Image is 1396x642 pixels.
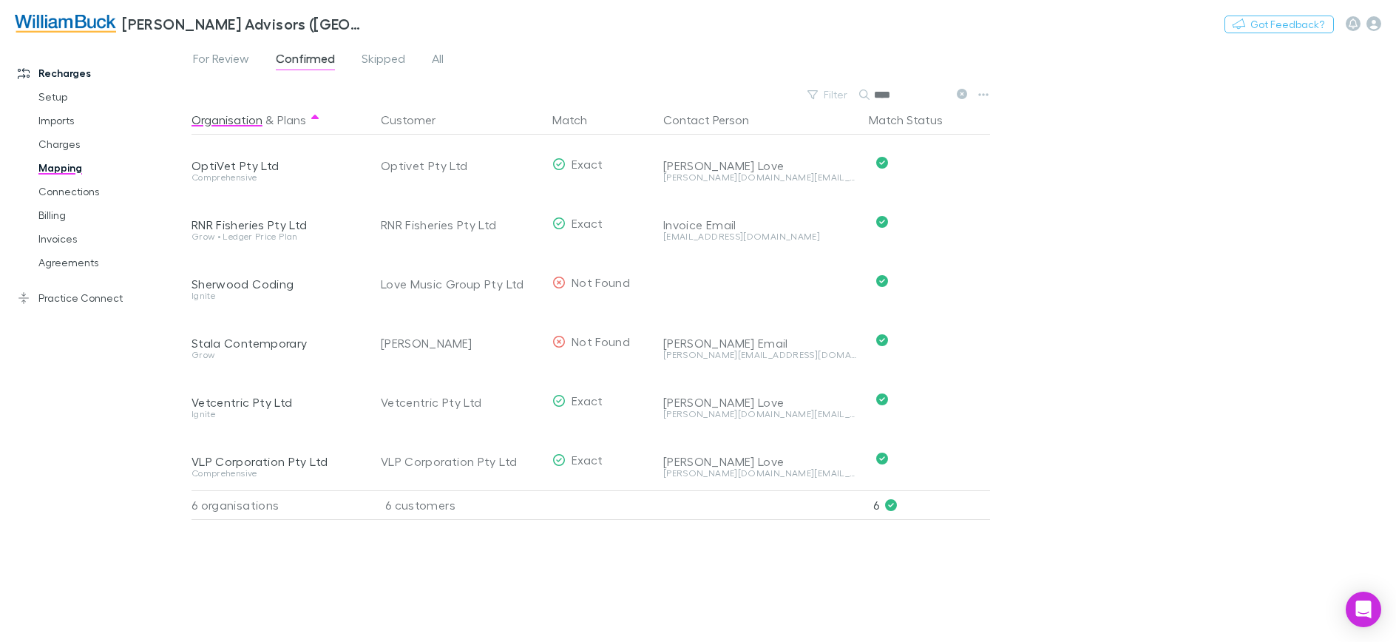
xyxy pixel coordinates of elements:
[192,490,369,520] div: 6 organisations
[192,173,363,182] div: Comprehensive
[24,109,200,132] a: Imports
[24,203,200,227] a: Billing
[3,286,200,310] a: Practice Connect
[572,334,630,348] span: Not Found
[572,453,603,467] span: Exact
[24,156,200,180] a: Mapping
[362,51,405,70] span: Skipped
[381,254,541,314] div: Love Music Group Pty Ltd
[1346,592,1381,627] div: Open Intercom Messenger
[381,432,541,491] div: VLP Corporation Pty Ltd
[663,173,857,182] div: [PERSON_NAME][DOMAIN_NAME][EMAIL_ADDRESS][DOMAIN_NAME]
[369,490,546,520] div: 6 customers
[876,334,888,346] svg: Confirmed
[24,227,200,251] a: Invoices
[572,157,603,171] span: Exact
[432,51,444,70] span: All
[3,61,200,85] a: Recharges
[192,105,262,135] button: Organisation
[876,393,888,405] svg: Confirmed
[552,105,605,135] button: Match
[15,15,116,33] img: William Buck Advisors (WA) Pty Ltd's Logo
[192,469,363,478] div: Comprehensive
[663,232,857,241] div: [EMAIL_ADDRESS][DOMAIN_NAME]
[24,85,200,109] a: Setup
[869,105,960,135] button: Match Status
[122,15,367,33] h3: [PERSON_NAME] Advisors ([GEOGRAPHIC_DATA]) Pty Ltd
[193,51,249,70] span: For Review
[277,105,306,135] button: Plans
[192,105,363,135] div: &
[381,195,541,254] div: RNR Fisheries Pty Ltd
[873,491,990,519] p: 6
[663,158,857,173] div: [PERSON_NAME] Love
[24,132,200,156] a: Charges
[381,373,541,432] div: Vetcentric Pty Ltd
[800,86,856,104] button: Filter
[1224,16,1334,33] button: Got Feedback?
[381,136,541,195] div: Optivet Pty Ltd
[24,180,200,203] a: Connections
[6,6,376,41] a: [PERSON_NAME] Advisors ([GEOGRAPHIC_DATA]) Pty Ltd
[381,314,541,373] div: [PERSON_NAME]
[663,336,857,351] div: [PERSON_NAME] Email
[192,291,363,300] div: Ignite
[572,275,630,289] span: Not Found
[192,232,363,241] div: Grow • Ledger Price Plan
[192,395,363,410] div: Vetcentric Pty Ltd
[572,393,603,408] span: Exact
[192,351,363,359] div: Grow
[572,216,603,230] span: Exact
[663,105,767,135] button: Contact Person
[192,277,363,291] div: Sherwood Coding
[663,351,857,359] div: [PERSON_NAME][EMAIL_ADDRESS][DOMAIN_NAME]
[663,469,857,478] div: [PERSON_NAME][DOMAIN_NAME][EMAIL_ADDRESS][DOMAIN_NAME]
[381,105,453,135] button: Customer
[192,410,363,419] div: Ignite
[192,158,363,173] div: OptiVet Pty Ltd
[192,454,363,469] div: VLP Corporation Pty Ltd
[663,217,857,232] div: Invoice Email
[192,217,363,232] div: RNR Fisheries Pty Ltd
[663,395,857,410] div: [PERSON_NAME] Love
[276,51,335,70] span: Confirmed
[663,454,857,469] div: [PERSON_NAME] Love
[876,275,888,287] svg: Confirmed
[663,410,857,419] div: [PERSON_NAME][DOMAIN_NAME][EMAIL_ADDRESS][DOMAIN_NAME]
[192,336,363,351] div: Stala Contemporary
[876,157,888,169] svg: Confirmed
[876,453,888,464] svg: Confirmed
[24,251,200,274] a: Agreements
[876,216,888,228] svg: Confirmed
